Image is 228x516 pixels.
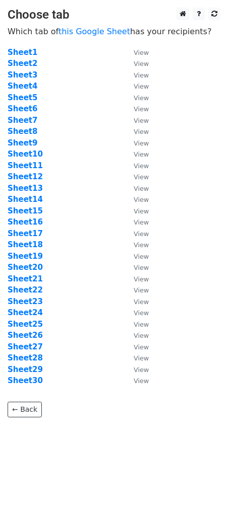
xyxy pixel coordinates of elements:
[124,206,149,215] a: View
[124,240,149,249] a: View
[8,184,43,193] a: Sheet13
[124,320,149,329] a: View
[134,117,149,124] small: View
[134,60,149,67] small: View
[134,105,149,113] small: View
[124,104,149,113] a: View
[124,82,149,91] a: View
[8,206,43,215] a: Sheet15
[8,161,43,170] a: Sheet11
[8,331,43,340] a: Sheet26
[8,26,220,37] p: Which tab of has your recipients?
[124,116,149,125] a: View
[134,309,149,317] small: View
[134,354,149,362] small: View
[8,150,43,159] a: Sheet10
[8,93,37,102] a: Sheet5
[134,139,149,147] small: View
[8,342,43,351] a: Sheet27
[8,402,42,417] a: ← Back
[134,218,149,226] small: View
[134,377,149,385] small: View
[8,320,43,329] a: Sheet25
[124,59,149,68] a: View
[124,252,149,261] a: View
[124,150,149,159] a: View
[134,321,149,328] small: View
[124,138,149,148] a: View
[8,274,43,283] a: Sheet21
[8,229,43,238] a: Sheet17
[8,308,43,317] a: Sheet24
[8,59,37,68] a: Sheet2
[134,83,149,90] small: View
[134,366,149,374] small: View
[134,286,149,294] small: View
[8,82,37,91] strong: Sheet4
[8,8,220,22] h3: Choose tab
[134,241,149,249] small: View
[134,298,149,306] small: View
[124,263,149,272] a: View
[124,48,149,57] a: View
[8,195,43,204] a: Sheet14
[124,184,149,193] a: View
[124,308,149,317] a: View
[59,27,130,36] a: this Google Sheet
[124,365,149,374] a: View
[124,127,149,136] a: View
[8,48,37,57] a: Sheet1
[124,70,149,80] a: View
[134,196,149,203] small: View
[124,274,149,283] a: View
[8,376,43,385] a: Sheet30
[134,128,149,135] small: View
[134,151,149,158] small: View
[8,104,37,113] a: Sheet6
[124,342,149,351] a: View
[134,49,149,56] small: View
[124,331,149,340] a: View
[134,230,149,238] small: View
[8,217,43,227] a: Sheet16
[8,252,43,261] a: Sheet19
[124,172,149,181] a: View
[8,353,43,362] a: Sheet28
[8,127,37,136] strong: Sheet8
[8,240,43,249] a: Sheet18
[124,195,149,204] a: View
[8,365,43,374] a: Sheet29
[8,263,43,272] a: Sheet20
[134,162,149,170] small: View
[124,353,149,362] a: View
[134,185,149,192] small: View
[8,70,37,80] a: Sheet3
[134,332,149,339] small: View
[8,285,43,294] a: Sheet22
[8,138,37,148] a: Sheet9
[124,229,149,238] a: View
[8,297,43,306] strong: Sheet23
[134,253,149,260] small: View
[8,172,43,181] a: Sheet12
